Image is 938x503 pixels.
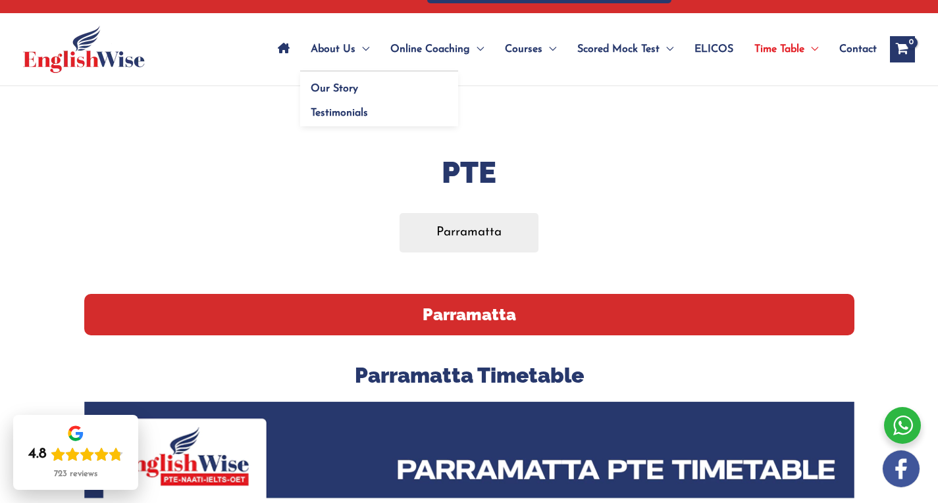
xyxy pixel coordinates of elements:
a: Time TableMenu Toggle [744,26,829,72]
a: ELICOS [684,26,744,72]
img: cropped-ew-logo [23,26,145,73]
span: Time Table [754,26,804,72]
img: white-facebook.png [883,450,920,487]
span: Online Coaching [390,26,470,72]
a: Contact [829,26,877,72]
span: About Us [311,26,355,72]
div: 4.8 [28,445,47,464]
span: Contact [839,26,877,72]
a: Online CoachingMenu Toggle [380,26,494,72]
div: 723 reviews [54,469,97,479]
a: CoursesMenu Toggle [494,26,567,72]
span: Scored Mock Test [577,26,660,72]
a: Scored Mock TestMenu Toggle [567,26,684,72]
div: Rating: 4.8 out of 5 [28,445,123,464]
span: ELICOS [694,26,733,72]
nav: Site Navigation: Main Menu [267,26,877,72]
a: Our Story [300,72,458,97]
span: Menu Toggle [804,26,818,72]
a: About UsMenu Toggle [300,26,380,72]
span: Menu Toggle [660,26,673,72]
h1: PTE [84,152,854,193]
a: Parramatta [400,213,538,252]
span: Menu Toggle [542,26,556,72]
a: Testimonials [300,97,458,127]
h3: Parramatta Timetable [84,362,854,389]
h2: Parramatta [84,294,854,335]
span: Our Story [311,84,358,94]
span: Menu Toggle [470,26,484,72]
span: Testimonials [311,108,368,118]
a: View Shopping Cart, empty [890,36,915,62]
span: Menu Toggle [355,26,369,72]
span: Courses [505,26,542,72]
